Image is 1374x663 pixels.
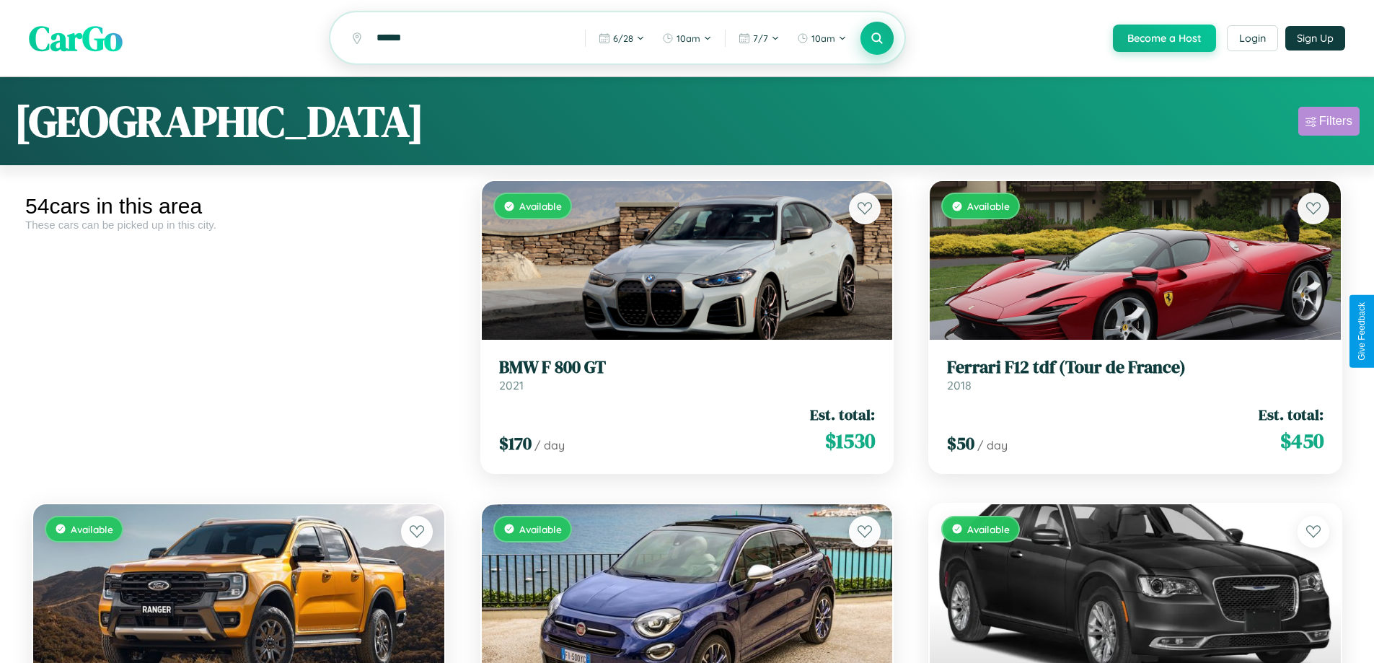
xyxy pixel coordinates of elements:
span: $ 170 [499,431,532,455]
h1: [GEOGRAPHIC_DATA] [14,92,424,151]
span: 6 / 28 [613,32,633,44]
button: Filters [1298,107,1360,136]
h3: BMW F 800 GT [499,357,876,378]
a: Ferrari F12 tdf (Tour de France)2018 [947,357,1324,392]
button: Login [1227,25,1278,51]
span: Est. total: [1259,404,1324,425]
button: Sign Up [1285,26,1345,51]
span: / day [977,438,1008,452]
div: 54 cars in this area [25,194,452,219]
span: 2021 [499,378,524,392]
span: CarGo [29,14,123,62]
div: Filters [1319,114,1352,128]
button: 7/7 [731,27,787,50]
span: / day [534,438,565,452]
span: Est. total: [810,404,875,425]
button: 10am [790,27,854,50]
span: $ 450 [1280,426,1324,455]
span: Available [519,523,562,535]
button: Become a Host [1113,25,1216,52]
span: Available [519,200,562,212]
button: 6/28 [591,27,652,50]
div: Give Feedback [1357,302,1367,361]
span: $ 50 [947,431,974,455]
span: 10am [677,32,700,44]
a: BMW F 800 GT2021 [499,357,876,392]
h3: Ferrari F12 tdf (Tour de France) [947,357,1324,378]
div: These cars can be picked up in this city. [25,219,452,231]
button: 10am [655,27,719,50]
span: Available [967,523,1010,535]
span: $ 1530 [825,426,875,455]
span: 10am [811,32,835,44]
span: Available [967,200,1010,212]
span: Available [71,523,113,535]
span: 7 / 7 [753,32,768,44]
span: 2018 [947,378,972,392]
